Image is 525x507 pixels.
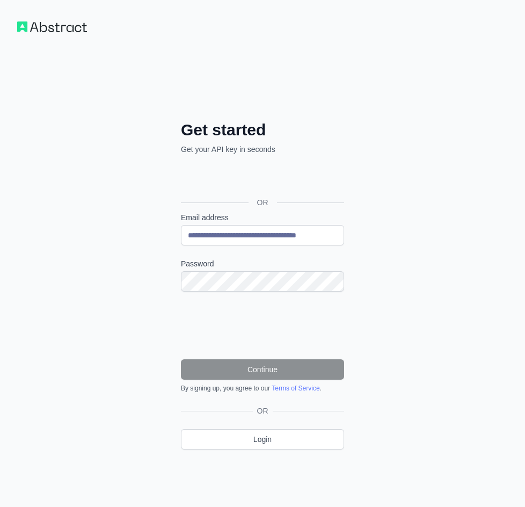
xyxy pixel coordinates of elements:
a: Login [181,429,344,450]
div: By signing up, you agree to our . [181,384,344,393]
span: OR [253,405,273,416]
button: Continue [181,359,344,380]
label: Password [181,258,344,269]
iframe: Nút Đăng nhập bằng Google [176,166,347,190]
img: Workflow [17,21,87,32]
span: OR [249,197,277,208]
a: Terms of Service [272,385,319,392]
label: Email address [181,212,344,223]
p: Get your API key in seconds [181,144,344,155]
h2: Get started [181,120,344,140]
iframe: reCAPTCHA [181,305,344,346]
